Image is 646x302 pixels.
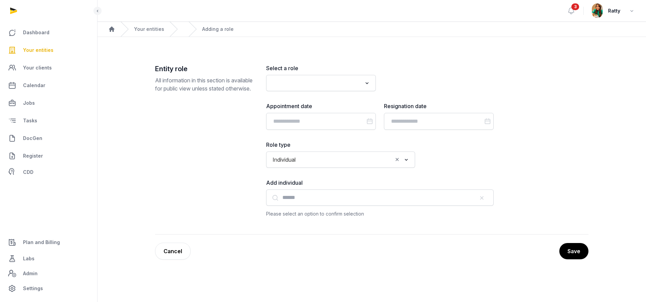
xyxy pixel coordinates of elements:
[23,28,49,37] span: Dashboard
[270,154,412,166] div: Search for option
[23,117,37,125] span: Tasks
[5,95,92,111] a: Jobs
[559,243,588,259] button: Save
[608,7,620,15] span: Ratty
[23,238,60,246] span: Plan and Billing
[394,155,400,164] button: Clear Selected
[266,113,376,130] input: Datepicker input
[299,155,392,164] input: Search for option
[266,210,494,218] div: Please select an option to confirm selection
[23,64,52,72] span: Your clients
[23,46,53,54] span: Your entities
[155,64,255,74] h2: Entity role
[23,284,43,293] span: Settings
[23,168,34,176] span: CDD
[270,78,362,88] input: Search for option
[572,3,579,10] span: 3
[202,26,234,33] div: Adding a role
[592,3,603,18] img: avatar
[5,250,92,267] a: Labs
[134,26,164,33] a: Your entities
[23,134,42,142] span: DocGen
[5,130,92,146] a: DocGen
[155,243,191,260] a: Cancel
[23,269,38,278] span: Admin
[98,22,646,37] nav: Breadcrumb
[23,152,43,160] span: Register
[266,179,494,187] label: Add individual
[5,234,92,250] a: Plan and Billing
[155,76,255,93] p: All information in this section is available for public view unless stated otherwise.
[5,280,92,297] a: Settings
[270,77,372,89] div: Search for option
[5,148,92,164] a: Register
[266,102,376,110] label: Appointment date
[384,113,494,130] input: Datepicker input
[5,77,92,94] a: Calendar
[5,113,92,129] a: Tasks
[5,42,92,58] a: Your entities
[5,165,92,179] a: CDD
[271,155,297,164] span: Individual
[5,267,92,280] a: Admin
[384,102,494,110] label: Resignation date
[5,24,92,41] a: Dashboard
[23,81,45,89] span: Calendar
[266,64,376,72] label: Select a role
[5,60,92,76] a: Your clients
[23,99,35,107] span: Jobs
[23,255,35,263] span: Labs
[266,141,415,149] label: Role type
